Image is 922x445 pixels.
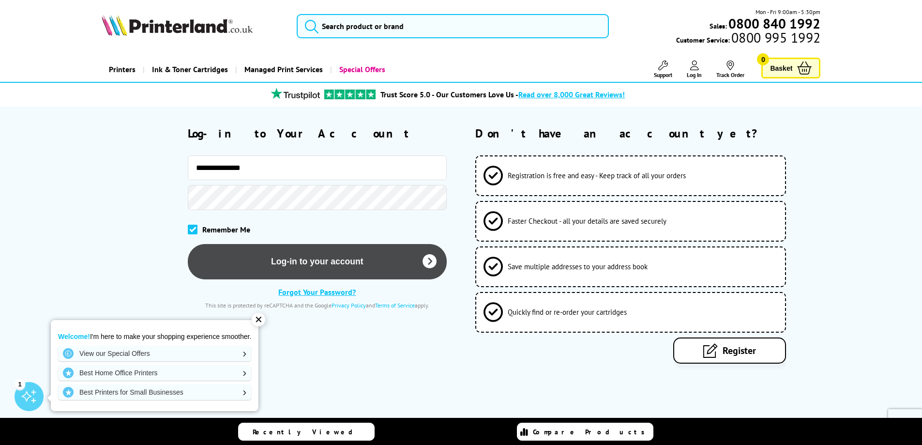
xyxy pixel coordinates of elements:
[253,428,363,436] span: Recently Viewed
[756,7,820,16] span: Mon - Fri 9:00am - 5:30pm
[687,71,702,78] span: Log In
[757,53,769,65] span: 0
[188,126,447,141] h2: Log-in to Your Account
[252,313,265,326] div: ✕
[654,61,672,78] a: Support
[297,14,609,38] input: Search product or brand
[58,384,251,400] a: Best Printers for Small Businesses
[517,423,653,441] a: Compare Products
[58,365,251,381] a: Best Home Office Printers
[710,21,727,31] span: Sales:
[770,61,792,75] span: Basket
[723,344,756,357] span: Register
[673,338,786,364] a: Register
[533,428,650,436] span: Compare Products
[475,126,820,141] h2: Don't have an account yet?
[330,57,393,82] a: Special Offers
[235,57,330,82] a: Managed Print Services
[58,333,90,340] strong: Welcome!
[508,262,648,271] span: Save multiple addresses to your address book
[508,216,666,226] span: Faster Checkout - all your details are saved securely
[102,15,285,38] a: Printerland Logo
[58,332,251,341] p: I'm here to make your shopping experience smoother.
[375,302,415,309] a: Terms of Service
[518,90,625,99] span: Read over 8,000 Great Reviews!
[716,61,744,78] a: Track Order
[202,225,250,234] span: Remember Me
[676,33,820,45] span: Customer Service:
[380,90,625,99] a: Trust Score 5.0 - Our Customers Love Us -Read over 8,000 Great Reviews!
[102,15,253,36] img: Printerland Logo
[332,302,366,309] a: Privacy Policy
[687,61,702,78] a: Log In
[727,19,820,28] a: 0800 840 1992
[238,423,375,441] a: Recently Viewed
[188,302,447,309] div: This site is protected by reCAPTCHA and the Google and apply.
[324,90,376,99] img: trustpilot rating
[188,244,447,279] button: Log-in to your account
[15,379,25,389] div: 1
[143,57,235,82] a: Ink & Toner Cartridges
[508,307,627,317] span: Quickly find or re-order your cartridges
[266,88,324,100] img: trustpilot rating
[278,287,356,297] a: Forgot Your Password?
[761,58,820,78] a: Basket 0
[102,57,143,82] a: Printers
[508,171,686,180] span: Registration is free and easy - Keep track of all your orders
[654,71,672,78] span: Support
[728,15,820,32] b: 0800 840 1992
[730,33,820,42] span: 0800 995 1992
[152,57,228,82] span: Ink & Toner Cartridges
[58,346,251,361] a: View our Special Offers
